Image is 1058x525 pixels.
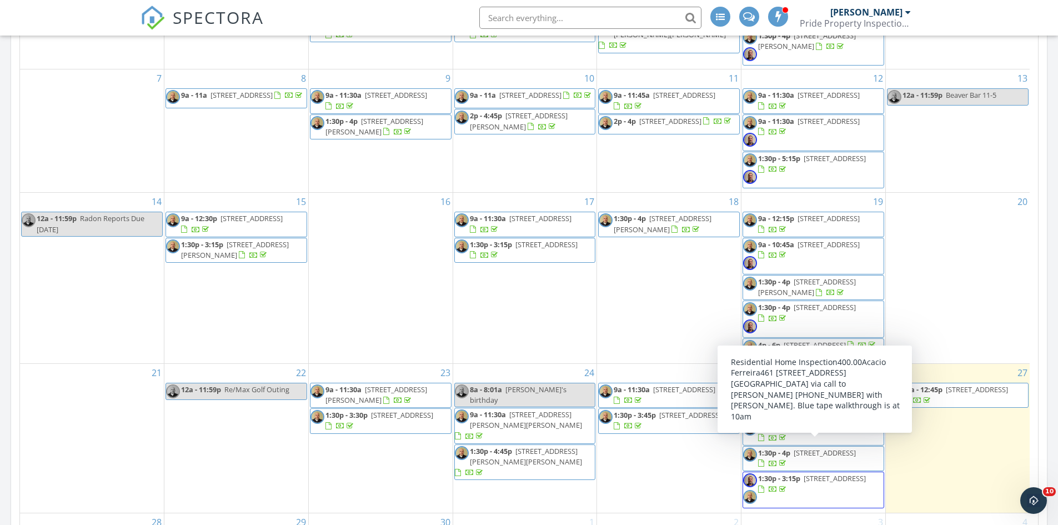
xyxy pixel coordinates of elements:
span: [STREET_ADDRESS] [515,239,578,249]
td: Go to September 19, 2025 [741,193,886,364]
a: 1:30p - 3:15p [STREET_ADDRESS][PERSON_NAME][PERSON_NAME] [599,19,726,50]
a: 9a - 11:30a [STREET_ADDRESS][PERSON_NAME] [325,384,427,405]
td: Go to September 17, 2025 [453,193,597,364]
td: Go to September 11, 2025 [597,69,741,193]
a: 1:30p - 4p [STREET_ADDRESS][PERSON_NAME] [598,212,740,237]
a: 9a - 11:30a [STREET_ADDRESS] [310,88,452,113]
input: Search everything... [479,7,701,29]
td: Go to September 26, 2025 [741,363,886,513]
span: 9a - 12p [758,384,784,394]
span: [STREET_ADDRESS][PERSON_NAME][PERSON_NAME] [470,446,582,467]
a: 9a - 11:30a [STREET_ADDRESS][PERSON_NAME] [310,383,452,408]
span: 1:30p - 3:15p [181,239,223,249]
a: 1:30p - 3:15p [STREET_ADDRESS] [454,238,596,263]
a: 9a - 11:30a [STREET_ADDRESS] [614,384,715,405]
a: Go to September 18, 2025 [726,193,741,211]
a: 9a - 12:15p [STREET_ADDRESS] [743,212,884,237]
a: 1:30p - 3:15p [STREET_ADDRESS][PERSON_NAME] [166,238,307,263]
span: [STREET_ADDRESS] [653,90,715,100]
a: 9a - 11a [STREET_ADDRESS] [454,88,596,108]
a: 9a - 11:30a [STREET_ADDRESS] [743,114,884,151]
a: 1:30p - 4p [STREET_ADDRESS][PERSON_NAME] [743,29,884,66]
span: 9a - 10:45a [758,239,794,249]
span: SPECTORA [173,6,264,29]
a: 9a - 11a [STREET_ADDRESS] [166,88,307,108]
a: Go to September 21, 2025 [149,364,164,382]
span: 12a - 11:59p [37,213,77,223]
img: 20191019_2323131.jpg [743,302,757,316]
img: 20191019_2323131.jpg [166,90,180,104]
a: 9a - 12p [STREET_ADDRESS][PERSON_NAME] [743,383,884,419]
a: 1:30p - 3:45p [STREET_ADDRESS] [614,410,721,431]
img: 20191019_2323131.jpg [743,153,757,167]
img: 20191019_2323131.jpg [310,116,324,130]
a: 1:30p - 4p [STREET_ADDRESS] [325,19,423,39]
span: [STREET_ADDRESS] [653,384,715,394]
img: 76741_1.jpeg [743,170,757,184]
span: 10a - 12:45p [902,384,942,394]
td: Go to September 27, 2025 [885,363,1030,513]
a: 1:30p - 3:15p [STREET_ADDRESS] [470,239,578,260]
img: 20191019_2323131.jpg [743,90,757,104]
td: Go to September 23, 2025 [308,363,453,513]
img: 20191019_2323131.jpg [166,384,180,398]
a: Go to September 26, 2025 [871,364,885,382]
a: 4p - 6p [STREET_ADDRESS] [758,340,878,350]
a: Go to September 15, 2025 [294,193,308,211]
a: 9a - 12:15p [STREET_ADDRESS] [758,213,860,234]
td: Go to September 20, 2025 [885,193,1030,364]
img: 20191019_2323131.jpg [310,90,324,104]
iframe: Intercom live chat [1020,487,1047,514]
a: 9a - 11:30a [STREET_ADDRESS] [758,116,860,137]
span: 1:30p - 4p [325,116,358,126]
a: 9a - 11a [STREET_ADDRESS] [181,90,304,100]
img: 76741_1.jpeg [743,473,757,487]
span: 2p - 4:45p [470,111,502,121]
a: Go to September 14, 2025 [149,193,164,211]
span: [STREET_ADDRESS] [499,90,561,100]
img: 20191019_2323131.jpg [743,213,757,227]
span: [STREET_ADDRESS][PERSON_NAME] [614,213,711,234]
a: 1:30p - 4:15p [STREET_ADDRESS] [470,19,578,39]
a: Go to September 7, 2025 [154,69,164,87]
span: 1:30p - 3:45p [614,410,656,420]
span: [STREET_ADDRESS] [798,422,860,432]
a: 9a - 11:30a [STREET_ADDRESS] [758,90,860,111]
span: 8a - 8:01a [470,384,502,394]
span: 9a - 11:30a [325,90,362,100]
a: Go to September 12, 2025 [871,69,885,87]
a: Go to September 17, 2025 [582,193,596,211]
td: Go to September 25, 2025 [597,363,741,513]
a: 9a - 11:30a [STREET_ADDRESS] [325,90,427,111]
span: [STREET_ADDRESS] [798,116,860,126]
span: [STREET_ADDRESS] [804,153,866,163]
span: 9a - 12:15p [758,213,794,223]
span: [STREET_ADDRESS] [784,340,846,350]
a: 1:30p - 5:15p [STREET_ADDRESS] [743,152,884,188]
div: Pride Property Inspections [800,18,911,29]
td: Go to September 15, 2025 [164,193,309,364]
span: Re/Max Golf Outing [224,384,289,394]
img: 76741_1.jpeg [743,133,757,147]
span: 2p - 4p [614,116,636,126]
span: 1:30p - 4p [758,302,790,312]
a: Go to September 16, 2025 [438,193,453,211]
span: 1:30p - 4p [758,31,790,41]
a: 9a - 11a [STREET_ADDRESS] [470,90,593,100]
span: 9a - 11:30a [758,422,794,432]
a: 9a - 12:30p [STREET_ADDRESS] [166,212,307,237]
a: 9a - 12p [STREET_ADDRESS][PERSON_NAME] [758,384,850,405]
img: 20191019_2323131.jpg [455,446,469,460]
a: 9a - 11:30a [STREET_ADDRESS] [598,383,740,408]
a: Go to September 23, 2025 [438,364,453,382]
a: 1:30p - 4p [STREET_ADDRESS][PERSON_NAME] [743,275,884,300]
span: [STREET_ADDRESS][PERSON_NAME] [325,384,427,405]
a: 9a - 11:30a [STREET_ADDRESS][PERSON_NAME][PERSON_NAME] [454,408,596,444]
img: 20191019_2323131.jpg [743,340,757,354]
a: 2p - 4p [STREET_ADDRESS] [614,116,733,126]
span: [STREET_ADDRESS] [639,116,701,126]
a: 1:30p - 4p [STREET_ADDRESS][PERSON_NAME] [758,277,856,297]
img: 20191019_2323131.jpg [166,213,180,227]
a: Go to September 27, 2025 [1015,364,1030,382]
span: [STREET_ADDRESS] [371,410,433,420]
